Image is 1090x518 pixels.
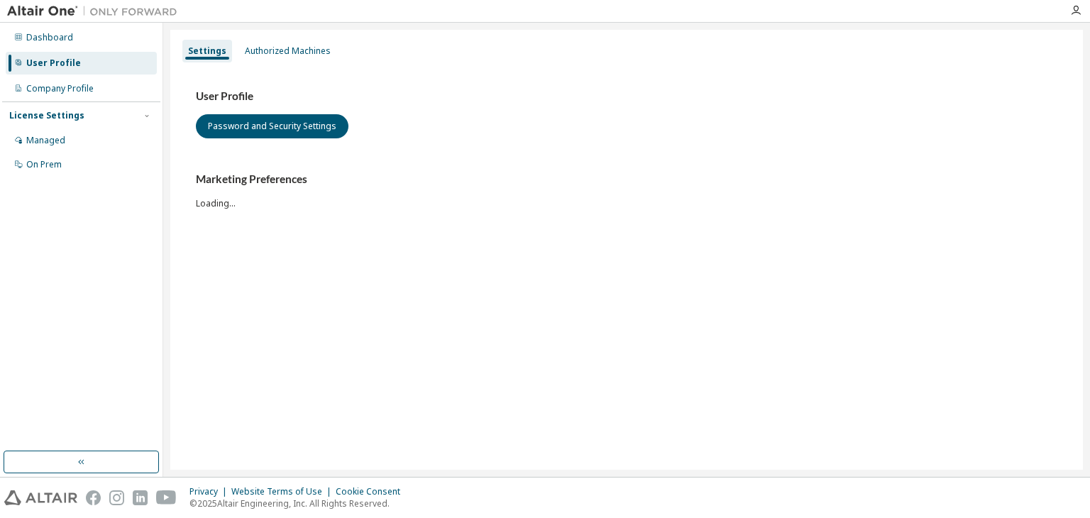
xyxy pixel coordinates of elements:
[109,490,124,505] img: instagram.svg
[196,89,1057,104] h3: User Profile
[26,135,65,146] div: Managed
[26,57,81,69] div: User Profile
[9,110,84,121] div: License Settings
[189,486,231,497] div: Privacy
[336,486,409,497] div: Cookie Consent
[189,497,409,509] p: © 2025 Altair Engineering, Inc. All Rights Reserved.
[26,32,73,43] div: Dashboard
[7,4,185,18] img: Altair One
[133,490,148,505] img: linkedin.svg
[86,490,101,505] img: facebook.svg
[188,45,226,57] div: Settings
[196,114,348,138] button: Password and Security Settings
[231,486,336,497] div: Website Terms of Use
[196,172,1057,187] h3: Marketing Preferences
[26,83,94,94] div: Company Profile
[245,45,331,57] div: Authorized Machines
[196,172,1057,209] div: Loading...
[26,159,62,170] div: On Prem
[156,490,177,505] img: youtube.svg
[4,490,77,505] img: altair_logo.svg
